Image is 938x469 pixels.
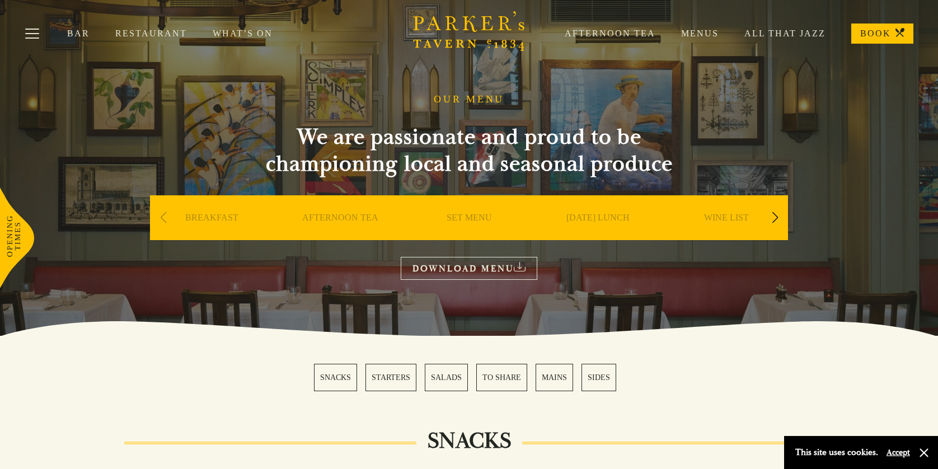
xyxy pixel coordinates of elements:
button: Accept [887,447,910,458]
button: Close and accept [918,447,930,458]
p: This site uses cookies. [795,444,878,461]
h2: We are passionate and proud to be championing local and seasonal produce [245,124,693,177]
a: WINE LIST [704,212,749,257]
a: 1 / 6 [314,364,357,391]
div: 4 / 9 [536,195,659,274]
a: [DATE] LUNCH [566,212,630,257]
a: 4 / 6 [476,364,527,391]
div: 1 / 9 [150,195,273,274]
div: 2 / 9 [279,195,402,274]
a: DOWNLOAD MENU [401,257,537,280]
div: Previous slide [156,205,171,230]
a: 6 / 6 [581,364,616,391]
div: 5 / 9 [665,195,788,274]
h1: OUR MENU [434,93,504,106]
a: 5 / 6 [536,364,573,391]
div: Next slide [767,205,782,230]
div: 3 / 9 [407,195,531,274]
h2: SNACKS [416,428,522,454]
a: 2 / 6 [365,364,416,391]
a: AFTERNOON TEA [302,212,378,257]
a: SET MENU [447,212,492,257]
a: BREAKFAST [185,212,238,257]
a: 3 / 6 [425,364,468,391]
